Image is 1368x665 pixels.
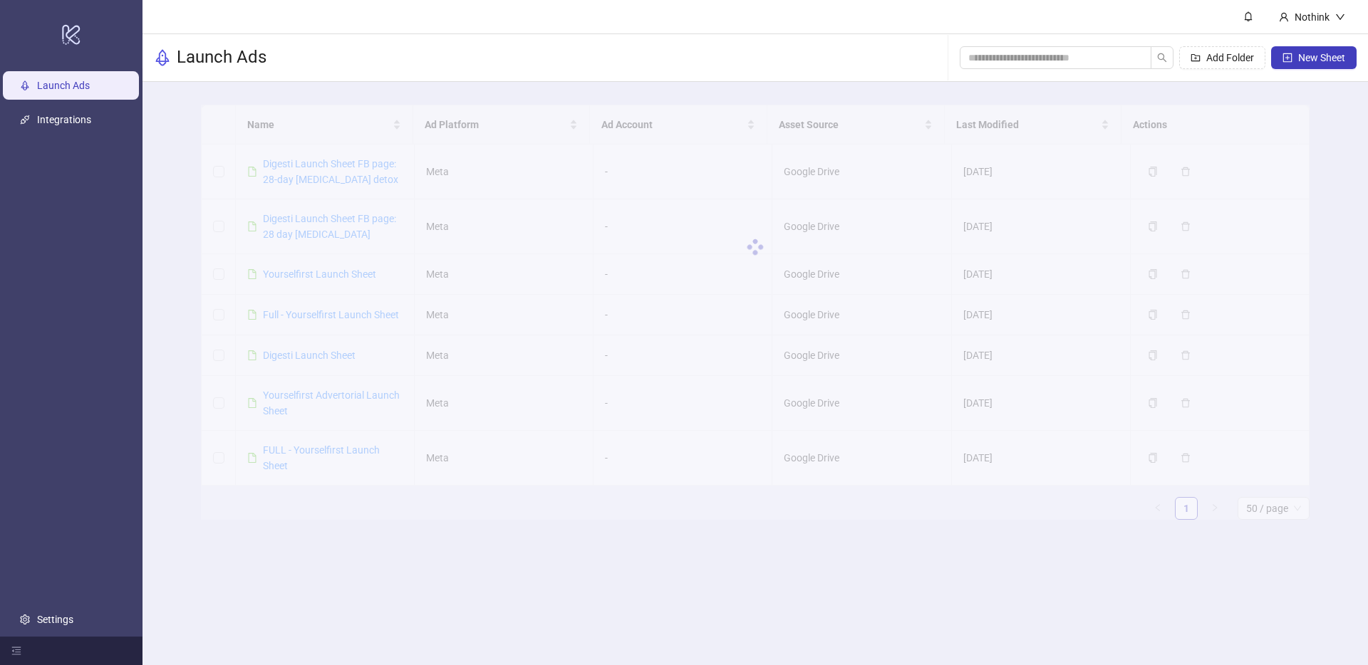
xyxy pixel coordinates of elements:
span: user [1279,12,1289,22]
span: search [1157,53,1167,63]
span: down [1335,12,1345,22]
a: Settings [37,614,73,625]
span: New Sheet [1298,52,1345,63]
button: New Sheet [1271,46,1357,69]
span: rocket [154,49,171,66]
a: Integrations [37,114,91,125]
a: Launch Ads [37,80,90,91]
span: plus-square [1282,53,1292,63]
span: menu-fold [11,646,21,656]
span: bell [1243,11,1253,21]
button: Add Folder [1179,46,1265,69]
span: Add Folder [1206,52,1254,63]
span: folder-add [1191,53,1201,63]
h3: Launch Ads [177,46,266,69]
div: Nothink [1289,9,1335,25]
